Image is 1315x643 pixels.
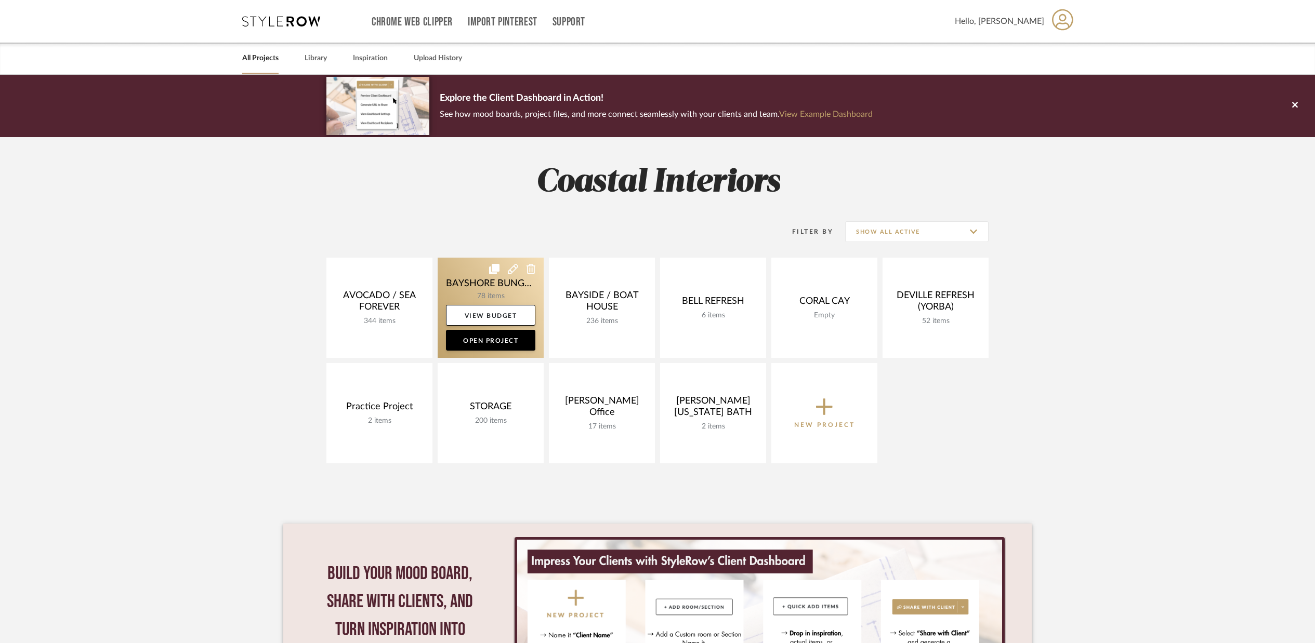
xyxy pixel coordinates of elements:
[891,317,980,326] div: 52 items
[446,330,535,351] a: Open Project
[440,90,873,107] p: Explore the Client Dashboard in Action!
[335,417,424,425] div: 2 items
[668,422,758,431] div: 2 items
[557,422,647,431] div: 17 items
[668,395,758,422] div: [PERSON_NAME] [US_STATE] BATH
[771,363,877,463] button: New Project
[891,290,980,317] div: DEVILLE REFRESH (YORBA)
[557,290,647,317] div: BAYSIDE / BOAT HOUSE
[283,163,1032,202] h2: Coastal Interiors
[553,18,585,26] a: Support
[446,401,535,417] div: STORAGE
[326,77,429,135] img: d5d033c5-7b12-40c2-a960-1ecee1989c38.png
[794,420,855,430] p: New Project
[468,18,537,26] a: Import Pinterest
[779,110,873,118] a: View Example Dashboard
[335,290,424,317] div: AVOCADO / SEA FOREVER
[353,51,388,65] a: Inspiration
[779,226,833,237] div: Filter By
[372,18,453,26] a: Chrome Web Clipper
[780,311,869,320] div: Empty
[242,51,279,65] a: All Projects
[446,305,535,326] a: View Budget
[305,51,327,65] a: Library
[335,401,424,417] div: Practice Project
[446,417,535,425] div: 200 items
[557,395,647,422] div: [PERSON_NAME] Office
[440,107,873,122] p: See how mood boards, project files, and more connect seamlessly with your clients and team.
[335,317,424,326] div: 344 items
[668,311,758,320] div: 6 items
[557,317,647,326] div: 236 items
[668,296,758,311] div: BELL REFRESH
[955,15,1044,28] span: Hello, [PERSON_NAME]
[780,296,869,311] div: CORAL CAY
[414,51,462,65] a: Upload History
